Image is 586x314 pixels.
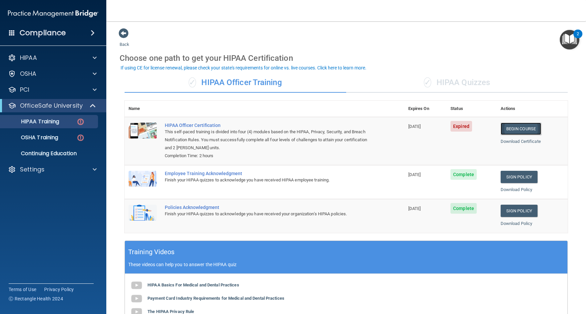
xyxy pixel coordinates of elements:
[120,64,367,71] button: If using CE for license renewal, please check your state's requirements for online vs. live cours...
[120,49,573,68] div: Choose one path to get your HIPAA Certification
[20,86,29,94] p: PCI
[165,171,371,176] div: Employee Training Acknowledgment
[9,295,63,302] span: Ⓒ Rectangle Health 2024
[165,123,371,128] a: HIPAA Officer Certification
[4,150,95,157] p: Continuing Education
[8,7,98,20] img: PMB logo
[8,102,96,110] a: OfficeSafe University
[560,30,579,50] button: Open Resource Center, 2 new notifications
[147,282,239,287] b: HIPAA Basics For Medical and Dental Practices
[4,134,58,141] p: OSHA Training
[125,101,161,117] th: Name
[408,172,421,177] span: [DATE]
[497,101,568,117] th: Actions
[165,176,371,184] div: Finish your HIPAA quizzes to acknowledge you have received HIPAA employee training.
[501,139,541,144] a: Download Certificate
[147,296,284,301] b: Payment Card Industry Requirements for Medical and Dental Practices
[20,102,83,110] p: OfficeSafe University
[450,203,477,214] span: Complete
[501,187,533,192] a: Download Policy
[20,70,37,78] p: OSHA
[44,286,74,293] a: Privacy Policy
[501,205,537,217] a: Sign Policy
[8,165,97,173] a: Settings
[501,123,541,135] a: Begin Course
[471,267,578,293] iframe: Drift Widget Chat Controller
[446,101,497,117] th: Status
[8,86,97,94] a: PCI
[346,73,568,93] div: HIPAA Quizzes
[4,118,59,125] p: HIPAA Training
[130,279,143,292] img: gray_youtube_icon.38fcd6cc.png
[501,221,533,226] a: Download Policy
[130,292,143,305] img: gray_youtube_icon.38fcd6cc.png
[76,134,85,142] img: danger-circle.6113f641.png
[450,121,472,132] span: Expired
[147,309,194,314] b: The HIPAA Privacy Rule
[165,128,371,152] div: This self-paced training is divided into four (4) modules based on the HIPAA, Privacy, Security, ...
[121,65,366,70] div: If using CE for license renewal, please check your state's requirements for online vs. live cours...
[8,54,97,62] a: HIPAA
[165,210,371,218] div: Finish your HIPAA quizzes to acknowledge you have received your organization’s HIPAA policies.
[20,165,45,173] p: Settings
[128,246,175,258] h5: Training Videos
[165,205,371,210] div: Policies Acknowledgment
[9,286,36,293] a: Terms of Use
[120,34,129,47] a: Back
[20,28,66,38] h4: Compliance
[450,169,477,180] span: Complete
[424,77,431,87] span: ✓
[8,70,97,78] a: OSHA
[165,152,371,160] div: Completion Time: 2 hours
[128,262,564,267] p: These videos can help you to answer the HIPAA quiz
[501,171,537,183] a: Sign Policy
[408,124,421,129] span: [DATE]
[125,73,346,93] div: HIPAA Officer Training
[577,34,579,43] div: 2
[76,118,85,126] img: danger-circle.6113f641.png
[189,77,196,87] span: ✓
[408,206,421,211] span: [DATE]
[404,101,446,117] th: Expires On
[20,54,37,62] p: HIPAA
